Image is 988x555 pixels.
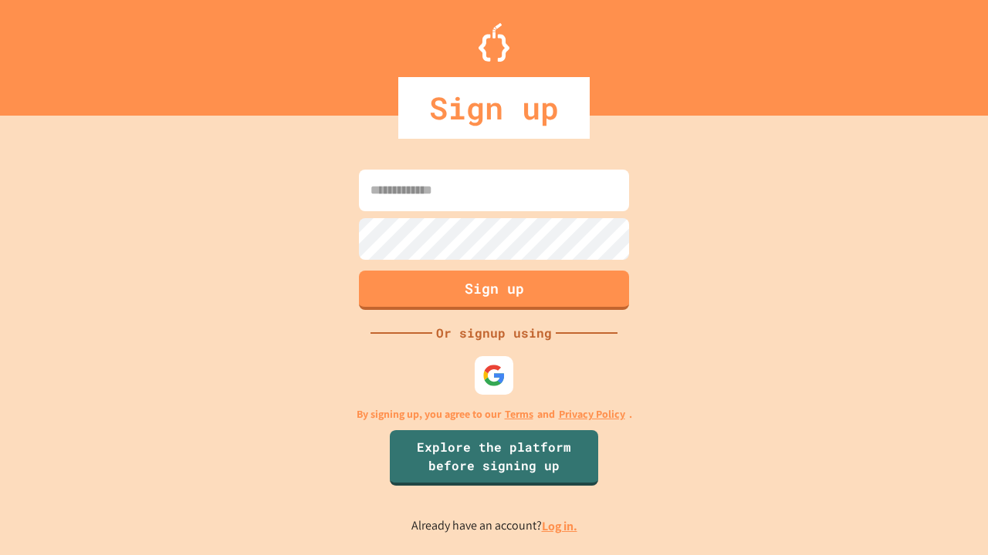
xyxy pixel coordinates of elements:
[411,516,577,536] p: Already have an account?
[390,430,598,486] a: Explore the platform before signing up
[359,271,629,310] button: Sign up
[357,406,632,422] p: By signing up, you agree to our and .
[482,364,506,387] img: google-icon.svg
[398,77,590,139] div: Sign up
[432,324,556,342] div: Or signup using
[559,406,625,422] a: Privacy Policy
[505,406,533,422] a: Terms
[542,518,577,534] a: Log in.
[479,23,509,62] img: Logo.svg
